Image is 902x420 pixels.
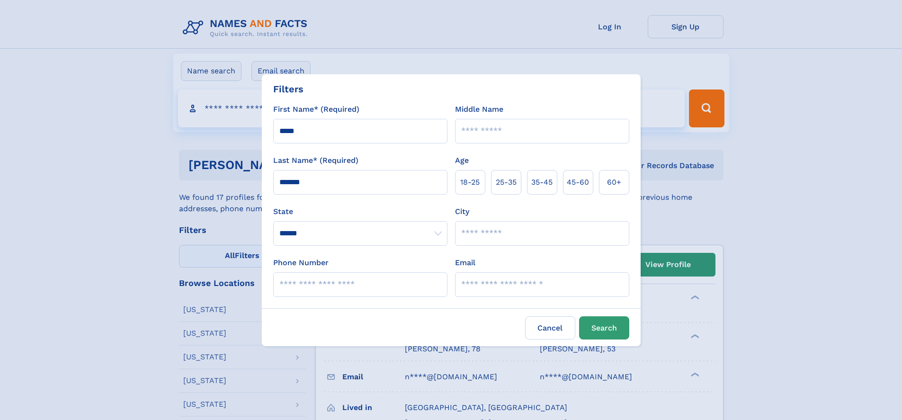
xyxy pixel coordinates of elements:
[273,155,358,166] label: Last Name* (Required)
[455,155,469,166] label: Age
[455,104,503,115] label: Middle Name
[525,316,575,340] label: Cancel
[273,206,447,217] label: State
[455,257,475,268] label: Email
[460,177,480,188] span: 18‑25
[531,177,553,188] span: 35‑45
[273,257,329,268] label: Phone Number
[273,104,359,115] label: First Name* (Required)
[496,177,517,188] span: 25‑35
[273,82,304,96] div: Filters
[607,177,621,188] span: 60+
[567,177,589,188] span: 45‑60
[455,206,469,217] label: City
[579,316,629,340] button: Search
